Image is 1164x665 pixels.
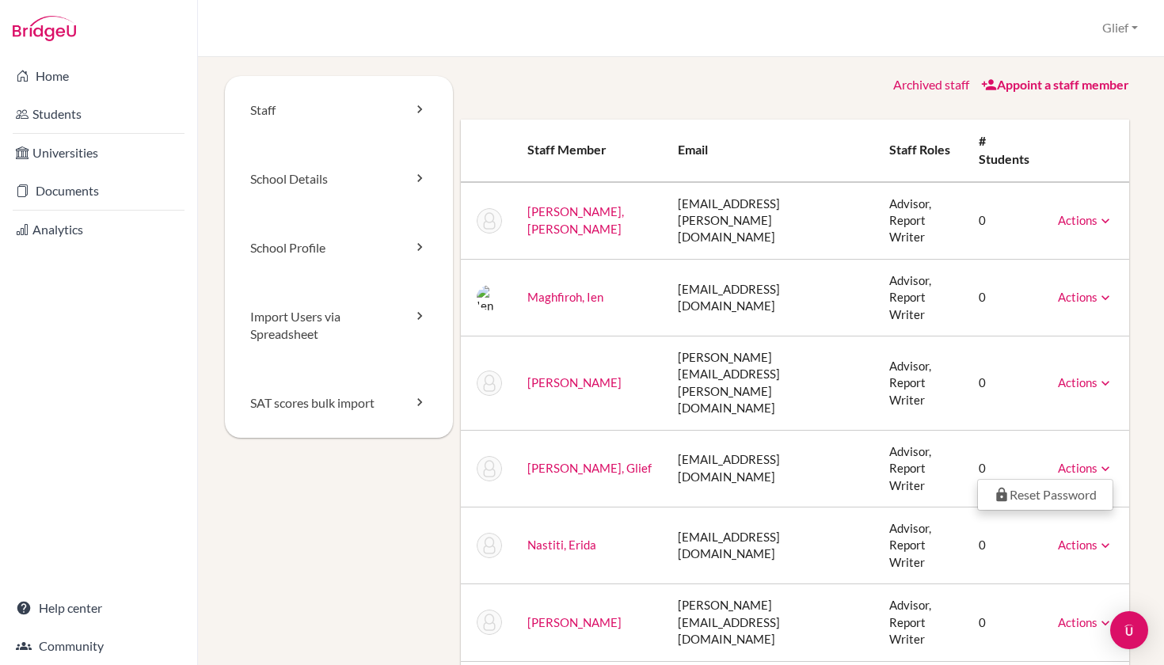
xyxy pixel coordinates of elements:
td: [PERSON_NAME][EMAIL_ADDRESS][PERSON_NAME][DOMAIN_NAME] [665,336,877,431]
a: Actions [1058,375,1113,389]
th: Staff member [515,120,665,182]
a: Community [3,630,194,662]
td: [EMAIL_ADDRESS][PERSON_NAME][DOMAIN_NAME] [665,182,877,260]
a: Analytics [3,214,194,245]
td: [EMAIL_ADDRESS][DOMAIN_NAME] [665,259,877,336]
a: [PERSON_NAME], [PERSON_NAME] [527,204,624,235]
a: Staff [225,76,453,145]
a: Students [3,98,194,130]
a: Actions [1058,290,1113,304]
a: Archived staff [893,77,969,92]
a: School Details [225,145,453,214]
img: Ien Maghfiroh [477,285,502,310]
a: Home [3,60,194,92]
td: Advisor, Report Writer [877,336,967,431]
td: Advisor, Report Writer [877,584,967,661]
td: [EMAIL_ADDRESS][DOMAIN_NAME] [665,507,877,584]
td: [EMAIL_ADDRESS][DOMAIN_NAME] [665,430,877,507]
a: Import Users via Spreadsheet [225,283,453,370]
button: Glief [1095,13,1145,43]
a: Appoint a staff member [981,77,1129,92]
ul: Actions [977,479,1113,511]
td: Advisor, Report Writer [877,259,967,336]
div: Open Intercom Messenger [1110,611,1148,649]
td: Advisor, Report Writer [877,430,967,507]
td: Advisor, Report Writer [877,507,967,584]
a: Reset Password [978,484,1113,507]
a: Documents [3,175,194,207]
a: Maghfiroh, Ien [527,290,603,304]
th: Staff roles [877,120,967,182]
img: Glief Miranda [477,456,502,481]
img: Simon McDonald [477,370,502,396]
a: Help center [3,592,194,624]
img: Eugenia Ran [477,610,502,635]
a: Nastiti, Erida [527,538,596,552]
img: Bridge-U [13,16,76,41]
a: [PERSON_NAME] [527,375,622,389]
td: 0 [966,507,1045,584]
td: 0 [966,259,1045,336]
img: Atlyan Ellen [477,208,502,234]
td: 0 [966,336,1045,431]
a: Actions [1058,615,1113,629]
a: SAT scores bulk import [225,369,453,438]
img: Erida Nastiti [477,533,502,558]
a: Universities [3,137,194,169]
td: Advisor, Report Writer [877,182,967,260]
a: [PERSON_NAME] [527,615,622,629]
th: Email [665,120,877,182]
a: Actions [1058,461,1113,475]
a: School Profile [225,214,453,283]
td: [PERSON_NAME][EMAIL_ADDRESS][DOMAIN_NAME] [665,584,877,661]
a: Actions [1058,213,1113,227]
a: [PERSON_NAME], Glief [527,461,652,475]
td: 0 [966,430,1045,507]
th: # students [966,120,1045,182]
td: 0 [966,584,1045,661]
td: 0 [966,182,1045,260]
a: Actions [1058,538,1113,552]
